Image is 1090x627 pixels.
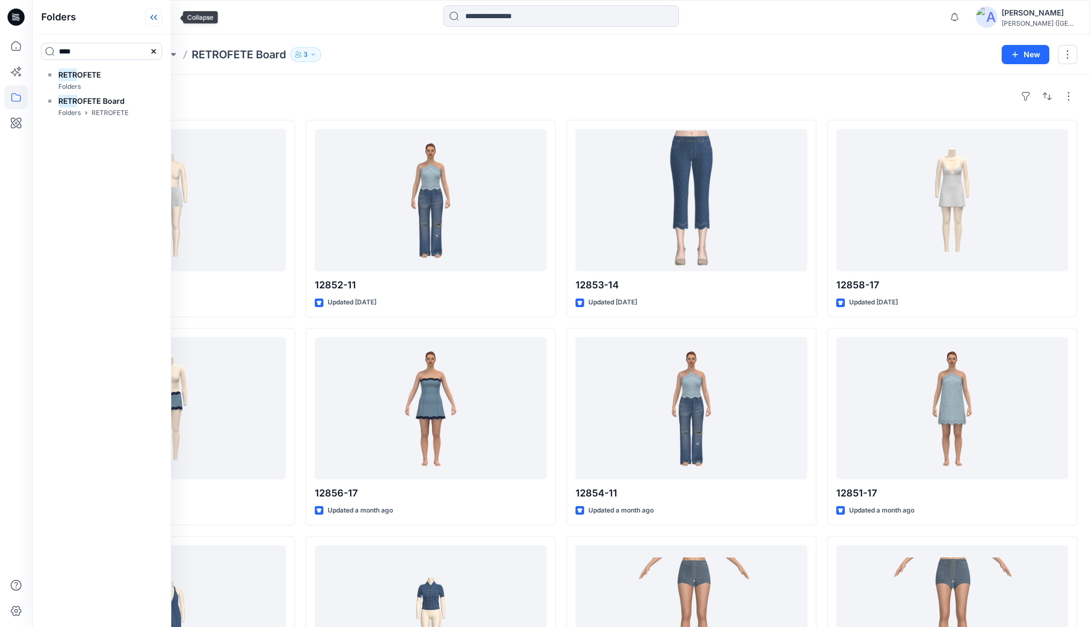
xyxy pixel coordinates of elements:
a: 12856-17 [315,337,547,479]
p: Folders [58,81,81,93]
p: 12854-11 [576,486,807,501]
span: OFETE Board [77,96,125,105]
p: 12851-17 [836,486,1068,501]
p: Updated a month ago [849,505,914,516]
p: RETROFETE Board [192,47,286,62]
mark: RETR [58,94,77,108]
p: 12858-17 [836,278,1068,293]
a: 12852-11 [315,129,547,271]
p: 12853-14 [576,278,807,293]
p: 3 [304,49,308,60]
p: Updated a month ago [588,505,654,516]
a: 12851-17 [836,337,1068,479]
p: Updated a month ago [328,505,393,516]
p: Updated [DATE] [588,297,637,308]
p: RETROFETE [92,108,128,119]
span: OFETE [77,70,101,79]
img: avatar [976,6,997,28]
mark: RETR [58,67,77,82]
div: [PERSON_NAME] ([GEOGRAPHIC_DATA]) Exp... [1002,19,1077,27]
p: 12852-11 [315,278,547,293]
p: Folders [58,108,81,119]
a: 12858-17 [836,129,1068,271]
button: New [1002,45,1049,64]
p: Updated [DATE] [328,297,376,308]
button: 3 [290,47,321,62]
a: 12854-11 [576,337,807,479]
a: 12853-14 [576,129,807,271]
div: [PERSON_NAME] [1002,6,1077,19]
p: 12856-17 [315,486,547,501]
p: Updated [DATE] [849,297,898,308]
